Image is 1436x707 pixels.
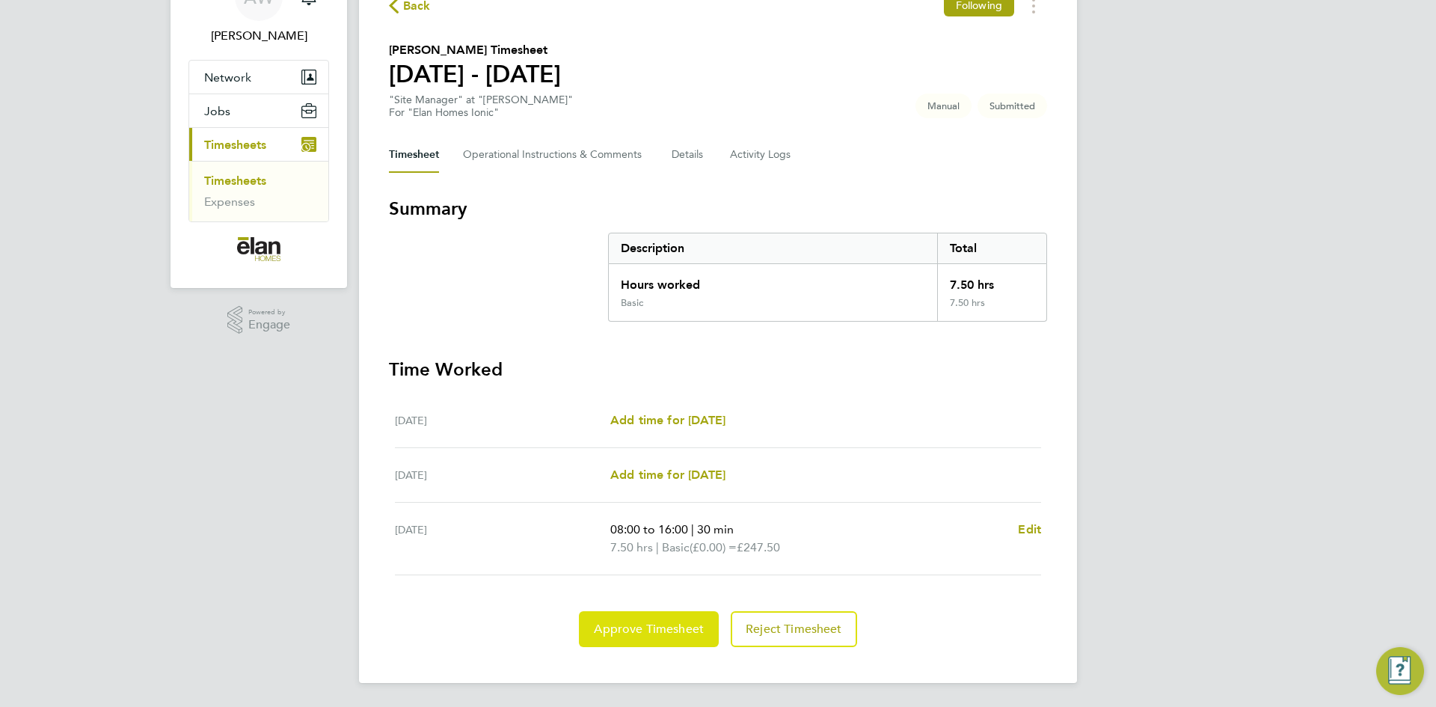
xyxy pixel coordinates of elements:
[915,94,972,118] span: This timesheet was manually created.
[697,522,734,536] span: 30 min
[662,539,690,557] span: Basic
[204,70,251,85] span: Network
[227,306,291,334] a: Powered byEngage
[204,174,266,188] a: Timesheets
[610,522,688,536] span: 08:00 to 16:00
[610,540,653,554] span: 7.50 hrs
[204,195,255,209] a: Expenses
[579,611,719,647] button: Approve Timesheet
[731,611,857,647] button: Reject Timesheet
[937,264,1046,297] div: 7.50 hrs
[608,233,1047,322] div: Summary
[189,161,328,221] div: Timesheets
[730,137,793,173] button: Activity Logs
[609,233,937,263] div: Description
[594,622,704,637] span: Approve Timesheet
[389,106,573,119] div: For "Elan Homes Ionic"
[656,540,659,554] span: |
[463,137,648,173] button: Operational Instructions & Comments
[610,468,725,482] span: Add time for [DATE]
[189,128,328,161] button: Timesheets
[610,466,725,484] a: Add time for [DATE]
[395,521,610,557] div: [DATE]
[691,522,694,536] span: |
[610,413,725,427] span: Add time for [DATE]
[746,622,842,637] span: Reject Timesheet
[609,264,937,297] div: Hours worked
[690,540,737,554] span: (£0.00) =
[389,137,439,173] button: Timesheet
[395,466,610,484] div: [DATE]
[978,94,1047,118] span: This timesheet is Submitted.
[204,138,266,152] span: Timesheets
[189,94,328,127] button: Jobs
[1376,647,1424,695] button: Engage Resource Center
[1018,521,1041,539] a: Edit
[672,137,706,173] button: Details
[1018,522,1041,536] span: Edit
[610,411,725,429] a: Add time for [DATE]
[204,104,230,118] span: Jobs
[188,27,329,45] span: Alex Williams
[389,41,561,59] h2: [PERSON_NAME] Timesheet
[248,306,290,319] span: Powered by
[389,94,573,119] div: "Site Manager" at "[PERSON_NAME]"
[937,297,1046,321] div: 7.50 hrs
[389,197,1047,647] section: Timesheet
[189,61,328,94] button: Network
[237,237,280,261] img: elan-homes-logo-retina.png
[937,233,1046,263] div: Total
[389,358,1047,382] h3: Time Worked
[188,237,329,261] a: Go to home page
[248,319,290,331] span: Engage
[395,411,610,429] div: [DATE]
[389,59,561,89] h1: [DATE] - [DATE]
[737,540,780,554] span: £247.50
[621,297,643,309] div: Basic
[389,197,1047,221] h3: Summary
